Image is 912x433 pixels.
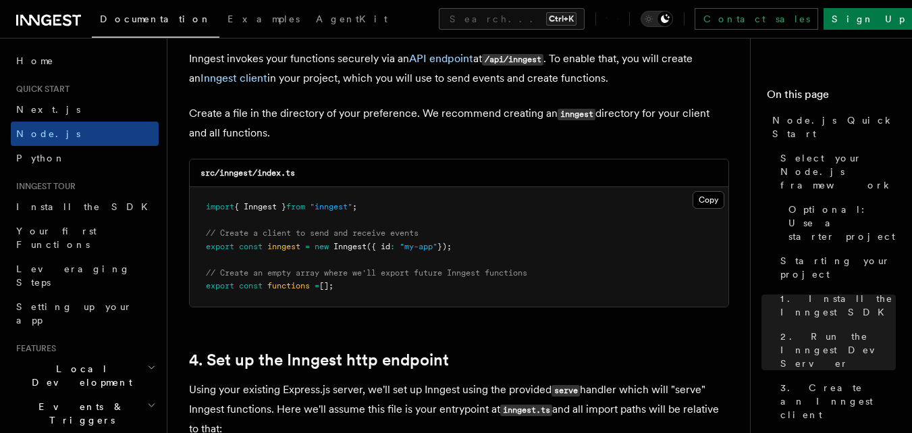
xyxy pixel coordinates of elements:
a: Examples [219,4,308,36]
h4: On this page [767,86,896,108]
span: Select your Node.js framework [780,151,896,192]
a: Inngest client [200,72,267,84]
button: Events & Triggers [11,394,159,432]
button: Copy [693,191,724,209]
span: 1. Install the Inngest SDK [780,292,896,319]
kbd: Ctrl+K [546,12,576,26]
span: Node.js Quick Start [772,113,896,141]
span: export [206,242,234,251]
code: serve [552,385,580,397]
a: Home [11,49,159,73]
a: API endpoint [409,52,473,65]
span: Documentation [100,14,211,24]
span: Events & Triggers [11,400,147,427]
span: Node.js [16,128,80,139]
a: Next.js [11,97,159,122]
span: // Create an empty array where we'll export future Inngest functions [206,268,527,278]
a: 1. Install the Inngest SDK [775,286,896,324]
a: 3. Create an Inngest client [775,376,896,427]
span: export [206,281,234,290]
span: AgentKit [316,14,387,24]
a: Leveraging Steps [11,257,159,295]
span: Next.js [16,104,80,115]
code: src/inngest/index.ts [200,168,295,178]
button: Toggle dark mode [641,11,673,27]
span: "inngest" [310,202,352,211]
button: Search...Ctrl+K [439,8,585,30]
span: functions [267,281,310,290]
a: 4. Set up the Inngest http endpoint [189,351,449,370]
span: = [315,281,319,290]
p: Inngest invokes your functions securely via an at . To enable that, you will create an in your pr... [189,49,729,88]
span: Inngest tour [11,181,76,192]
a: Starting your project [775,249,896,286]
span: const [239,242,263,251]
a: Contact sales [695,8,818,30]
a: Optional: Use a starter project [783,197,896,249]
span: Examples [227,14,300,24]
span: Inngest [333,242,367,251]
span: inngest [267,242,300,251]
span: import [206,202,234,211]
span: ; [352,202,357,211]
span: 2. Run the Inngest Dev Server [780,330,896,370]
code: /api/inngest [482,54,543,66]
a: Python [11,146,159,170]
a: Node.js Quick Start [767,108,896,146]
code: inngest.ts [500,405,552,416]
span: Local Development [11,362,147,389]
span: Optional: Use a starter project [788,203,896,243]
a: Documentation [92,4,219,38]
button: Local Development [11,357,159,394]
span: Starting your project [780,254,896,281]
a: 2. Run the Inngest Dev Server [775,324,896,376]
span: 3. Create an Inngest client [780,381,896,422]
span: }); [437,242,452,251]
span: : [390,242,395,251]
a: Your first Functions [11,219,159,257]
span: { Inngest } [234,202,286,211]
span: Features [11,343,56,354]
a: Setting up your app [11,295,159,332]
span: []; [319,281,333,290]
span: Install the SDK [16,201,156,212]
a: AgentKit [308,4,396,36]
span: const [239,281,263,290]
a: Select your Node.js framework [775,146,896,197]
span: Quick start [11,84,70,95]
span: = [305,242,310,251]
span: Home [16,54,54,68]
span: Leveraging Steps [16,263,130,288]
span: new [315,242,329,251]
span: Setting up your app [16,301,132,326]
span: Python [16,153,65,163]
span: "my-app" [400,242,437,251]
a: Install the SDK [11,195,159,219]
a: Node.js [11,122,159,146]
span: Your first Functions [16,226,97,250]
span: from [286,202,305,211]
code: inngest [558,109,595,120]
span: // Create a client to send and receive events [206,228,419,238]
span: ({ id [367,242,390,251]
p: Create a file in the directory of your preference. We recommend creating an directory for your cl... [189,104,729,143]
